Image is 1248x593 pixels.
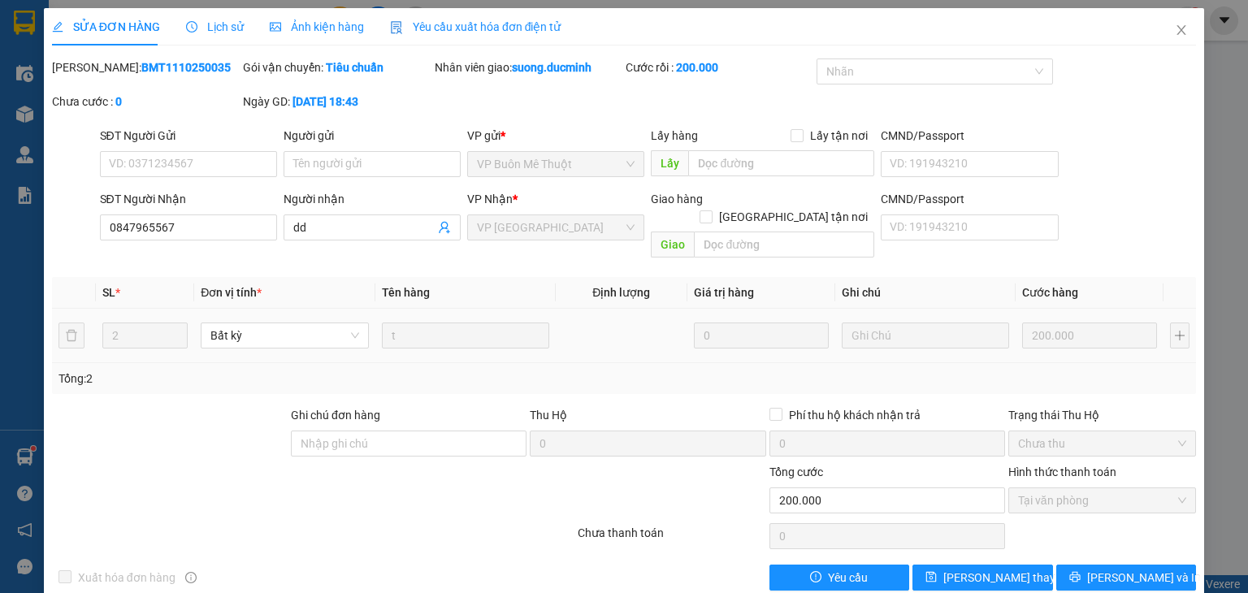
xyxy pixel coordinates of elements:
[292,95,358,108] b: [DATE] 18:43
[382,286,430,299] span: Tên hàng
[512,61,591,74] b: suong.ducminh
[326,61,383,74] b: Tiêu chuẩn
[925,571,937,584] span: save
[576,524,767,552] div: Chưa thanh toán
[943,569,1073,587] span: [PERSON_NAME] thay đổi
[1022,322,1157,348] input: 0
[243,93,431,110] div: Ngày GD:
[58,322,84,348] button: delete
[477,215,635,240] span: VP Sài Gòn
[185,572,197,583] span: info-circle
[676,61,718,74] b: 200.000
[530,409,567,422] span: Thu Hộ
[782,406,927,424] span: Phí thu hộ khách nhận trả
[438,221,451,234] span: user-add
[769,565,910,591] button: exclamation-circleYêu cầu
[810,571,821,584] span: exclamation-circle
[912,565,1053,591] button: save[PERSON_NAME] thay đổi
[1056,565,1197,591] button: printer[PERSON_NAME] và In
[102,286,115,299] span: SL
[52,58,240,76] div: [PERSON_NAME]:
[58,370,483,387] div: Tổng: 2
[1175,24,1188,37] span: close
[881,190,1058,208] div: CMND/Passport
[201,286,262,299] span: Đơn vị tính
[769,465,823,478] span: Tổng cước
[651,129,698,142] span: Lấy hàng
[186,20,244,33] span: Lịch sử
[390,21,403,34] img: icon
[186,21,197,32] span: clock-circle
[881,127,1058,145] div: CMND/Passport
[291,409,380,422] label: Ghi chú đơn hàng
[1069,571,1081,584] span: printer
[592,286,650,299] span: Định lượng
[52,93,240,110] div: Chưa cước :
[435,58,622,76] div: Nhân viên giao:
[291,431,526,457] input: Ghi chú đơn hàng
[100,127,277,145] div: SĐT Người Gửi
[694,322,829,348] input: 0
[52,21,63,32] span: edit
[270,21,281,32] span: picture
[1170,322,1189,348] button: plus
[1159,8,1204,54] button: Close
[100,190,277,208] div: SĐT Người Nhận
[467,127,644,145] div: VP gửi
[1008,406,1196,424] div: Trạng thái Thu Hộ
[467,193,513,206] span: VP Nhận
[842,322,1009,348] input: Ghi Chú
[1008,465,1116,478] label: Hình thức thanh toán
[1018,431,1186,456] span: Chưa thu
[1022,286,1078,299] span: Cước hàng
[694,232,874,258] input: Dọc đường
[284,190,461,208] div: Người nhận
[477,152,635,176] span: VP Buôn Mê Thuột
[651,232,694,258] span: Giao
[52,20,160,33] span: SỬA ĐƠN HÀNG
[651,150,688,176] span: Lấy
[804,127,874,145] span: Lấy tận nơi
[243,58,431,76] div: Gói vận chuyển:
[1018,488,1186,513] span: Tại văn phòng
[141,61,231,74] b: BMT1110250035
[71,569,182,587] span: Xuất hóa đơn hàng
[626,58,813,76] div: Cước rồi :
[713,208,874,226] span: [GEOGRAPHIC_DATA] tận nơi
[694,286,754,299] span: Giá trị hàng
[210,323,358,348] span: Bất kỳ
[1087,569,1201,587] span: [PERSON_NAME] và In
[688,150,874,176] input: Dọc đường
[828,569,868,587] span: Yêu cầu
[270,20,364,33] span: Ảnh kiện hàng
[390,20,561,33] span: Yêu cầu xuất hóa đơn điện tử
[651,193,703,206] span: Giao hàng
[115,95,122,108] b: 0
[835,277,1016,309] th: Ghi chú
[284,127,461,145] div: Người gửi
[382,322,549,348] input: VD: Bàn, Ghế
